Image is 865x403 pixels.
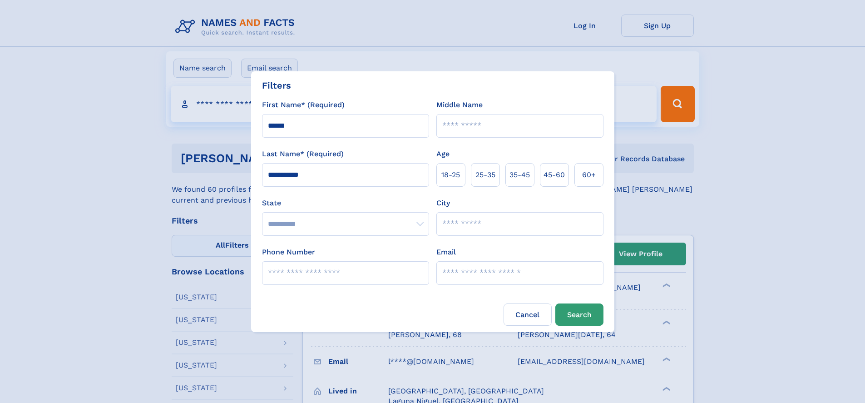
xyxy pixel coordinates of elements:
button: Search [555,303,603,326]
label: City [436,198,450,209]
span: 60+ [582,169,596,180]
span: 45‑60 [544,169,565,180]
label: Last Name* (Required) [262,149,344,159]
label: First Name* (Required) [262,100,345,110]
span: 18‑25 [441,169,460,180]
div: Filters [262,79,291,92]
label: Cancel [504,303,552,326]
label: Middle Name [436,100,483,110]
label: Phone Number [262,247,315,258]
span: 35‑45 [509,169,530,180]
label: Email [436,247,456,258]
span: 25‑35 [475,169,495,180]
label: Age [436,149,450,159]
label: State [262,198,429,209]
